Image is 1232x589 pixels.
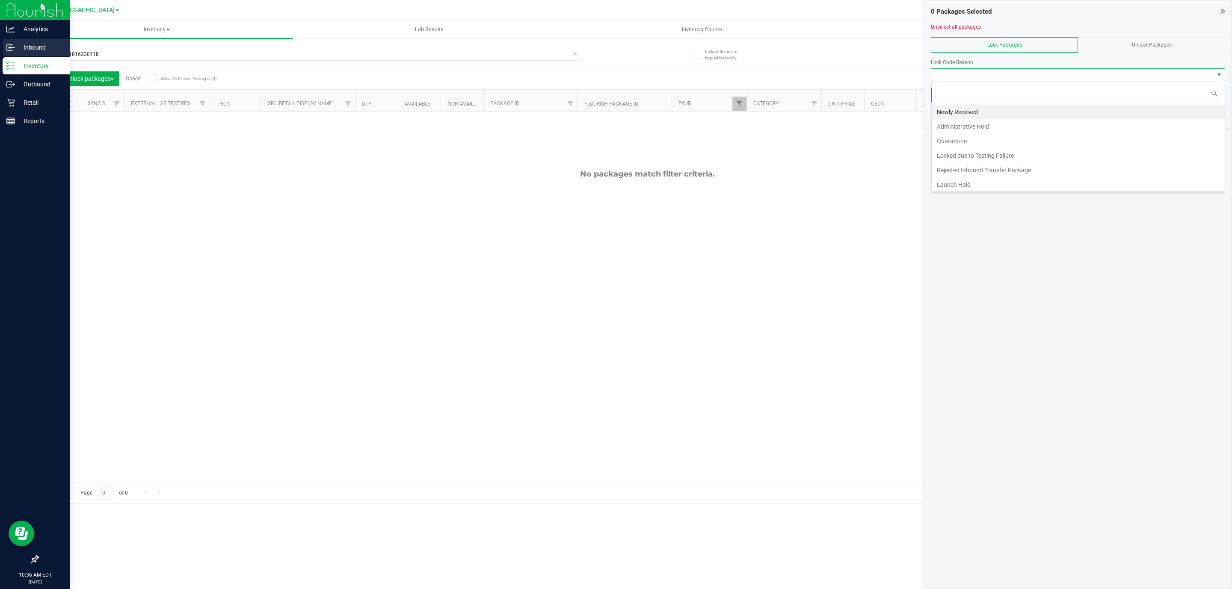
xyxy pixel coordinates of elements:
a: Cancel [126,76,142,82]
iframe: Resource center [9,521,34,546]
span: Lock Code Reason [931,59,973,65]
inline-svg: Reports [6,117,15,125]
a: External Lab Test Result [131,100,198,106]
li: Administrative Hold [932,119,1225,134]
span: [GEOGRAPHIC_DATA] [56,6,115,14]
p: Inbound [15,42,66,53]
span: Select All Filtered Packages (0) [160,76,203,81]
a: Flourish Package ID [584,101,638,107]
a: Unit Price [828,101,855,107]
inline-svg: Outbound [6,80,15,88]
inline-svg: Retail [6,98,15,107]
a: Inventory [21,21,293,38]
a: Filter [195,97,210,111]
a: PO ID [678,100,691,106]
li: Locked due to Testing Failure [932,148,1225,163]
li: Quarantine [932,134,1225,148]
span: Clear [572,48,578,59]
inline-svg: Inventory [6,62,15,70]
button: Lock/Unlock packages [44,71,119,86]
inline-svg: Analytics [6,25,15,33]
a: Inventory Counts [566,21,838,38]
span: Include items not tagged for facility [705,48,748,61]
a: CBD% [871,101,885,107]
a: Filter [110,97,124,111]
a: THC% [216,101,231,107]
inline-svg: Inbound [6,43,15,52]
a: Package ID [490,100,519,106]
a: Available [405,101,430,107]
li: Newly Received [932,105,1225,119]
li: Rejected Inbound Transfer Package [932,163,1225,177]
a: Filter [732,97,746,111]
span: Lock Packages [987,42,1022,48]
span: Lock/Unlock packages [50,75,114,82]
input: Search Package ID, Item Name, SKU, Lot or Part Number... [38,48,582,61]
a: Sync Status [88,100,121,106]
p: Analytics [15,24,66,34]
span: Lab Results [403,26,455,33]
p: Retail [15,97,66,108]
a: Qty [362,101,371,107]
span: Inventory Counts [670,26,734,33]
p: Reports [15,116,66,126]
p: 10:36 AM EDT [4,571,66,579]
a: Sku Retail Display Name [268,100,332,106]
span: Page of 0 [73,486,135,500]
span: Inventory [21,26,293,33]
p: Inventory [15,61,66,71]
a: Filter [563,97,577,111]
a: Lab Results [293,21,566,38]
a: Lot Number [922,100,953,106]
a: Non-Available [447,101,486,107]
span: Unlock Packages [1132,42,1172,48]
a: Filter [341,97,355,111]
a: Filter [807,97,821,111]
a: Unselect all packages [931,24,981,30]
p: Outbound [15,79,66,89]
p: [DATE] [4,579,66,585]
div: No packages match filter criteria. [81,169,1214,179]
a: Category [753,100,779,106]
li: Launch Hold [932,177,1225,192]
